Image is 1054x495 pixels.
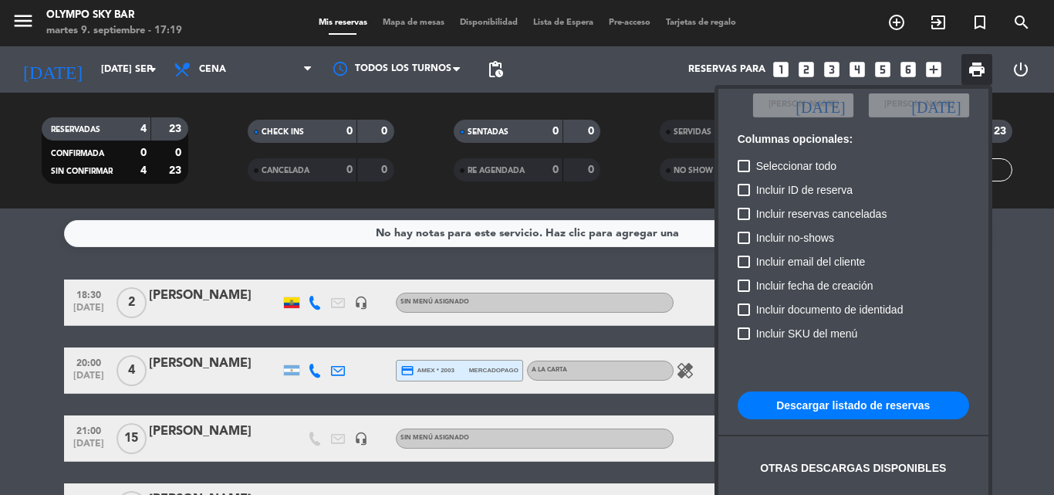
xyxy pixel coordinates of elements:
i: [DATE] [911,97,961,113]
span: pending_actions [486,60,505,79]
span: Incluir documento de identidad [756,300,904,319]
span: Incluir fecha de creación [756,276,873,295]
div: Otras descargas disponibles [760,459,946,477]
i: [DATE] [796,97,845,113]
span: [PERSON_NAME] [769,98,838,112]
h6: Columnas opcionales: [738,133,969,146]
span: Seleccionar todo [756,157,836,175]
span: [PERSON_NAME] [884,98,954,112]
span: print [968,60,986,79]
span: Incluir SKU del menú [756,324,858,343]
span: Incluir no-shows [756,229,834,247]
span: Incluir reservas canceladas [756,205,887,223]
button: Descargar listado de reservas [738,392,969,419]
span: Incluir email del cliente [756,253,866,271]
span: Incluir ID de reserva [756,181,853,199]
